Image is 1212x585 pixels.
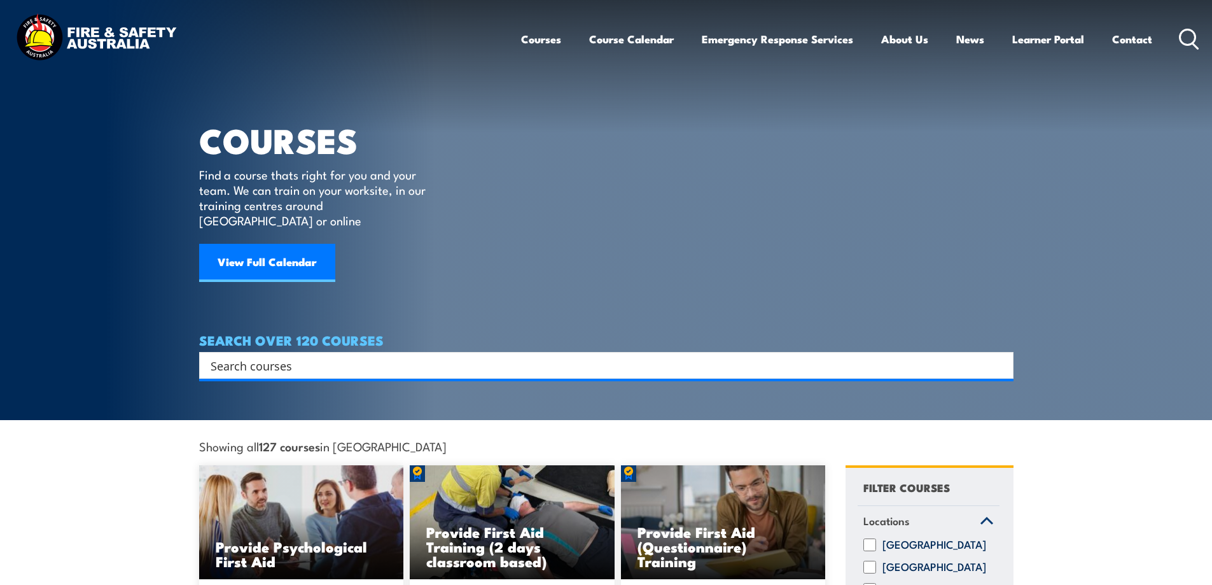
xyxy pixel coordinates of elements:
[199,333,1013,347] h4: SEARCH OVER 120 COURSES
[991,356,1009,374] button: Search magnifier button
[216,539,387,568] h3: Provide Psychological First Aid
[881,22,928,56] a: About Us
[213,356,988,374] form: Search form
[589,22,674,56] a: Course Calendar
[521,22,561,56] a: Courses
[199,167,431,228] p: Find a course thats right for you and your team. We can train on your worksite, in our training c...
[637,525,809,568] h3: Provide First Aid (Questionnaire) Training
[199,125,444,155] h1: COURSES
[621,465,826,580] img: Mental Health First Aid Refresher Training (Standard) (1)
[259,437,320,455] strong: 127 courses
[199,439,447,453] span: Showing all in [GEOGRAPHIC_DATA]
[199,244,335,282] a: View Full Calendar
[199,465,404,580] img: Mental Health First Aid Training Course from Fire & Safety Australia
[426,525,598,568] h3: Provide First Aid Training (2 days classroom based)
[956,22,984,56] a: News
[863,479,950,496] h4: FILTER COURSES
[858,506,1000,539] a: Locations
[1112,22,1152,56] a: Contact
[863,512,910,530] span: Locations
[410,465,615,580] img: Provide First Aid (Blended Learning)
[199,465,404,580] a: Provide Psychological First Aid
[702,22,853,56] a: Emergency Response Services
[882,561,986,574] label: [GEOGRAPHIC_DATA]
[1012,22,1084,56] a: Learner Portal
[410,465,615,580] a: Provide First Aid Training (2 days classroom based)
[621,465,826,580] a: Provide First Aid (Questionnaire) Training
[882,539,986,551] label: [GEOGRAPHIC_DATA]
[211,356,986,375] input: Search input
